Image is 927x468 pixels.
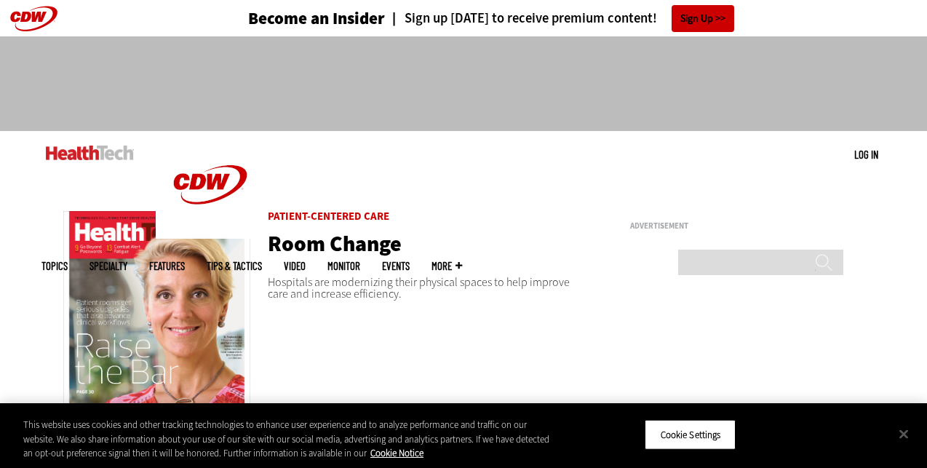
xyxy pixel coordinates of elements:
span: Specialty [89,261,127,271]
span: More [431,261,462,271]
div: Hospitals are modernizing their physical spaces to help improve care and increase efficiency. [268,211,592,300]
button: Cookie Settings [645,419,736,450]
button: Close [888,418,920,450]
a: Become an Insider [194,10,385,27]
img: Home [156,131,265,239]
span: Topics [41,261,68,271]
div: User menu [854,147,878,162]
a: Features [149,261,185,271]
a: Sign up [DATE] to receive premium content! [385,12,657,25]
iframe: advertisement [199,51,728,116]
div: This website uses cookies and other tracking technologies to enhance user experience and to analy... [23,418,556,461]
iframe: advertisement [630,236,848,418]
a: More information about your privacy [370,447,423,459]
a: CDW [156,227,265,242]
a: MonITor [327,261,360,271]
a: Events [382,261,410,271]
img: Home [46,146,134,160]
a: Log in [854,148,878,161]
a: Video [284,261,306,271]
img: HT_Q422_Cover.jpg [63,211,250,461]
a: Sign Up [672,5,734,32]
h3: Become an Insider [248,10,385,27]
a: Tips & Tactics [207,261,262,271]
